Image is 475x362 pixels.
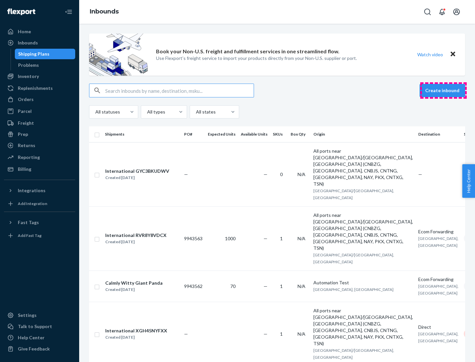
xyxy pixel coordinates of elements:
th: SKUs [270,126,288,142]
p: Use Flexport’s freight service to import your products directly from your Non-U.S. supplier or port. [156,55,357,62]
div: International XGH45NYFXX [105,327,167,334]
div: Inbounds [18,39,38,46]
div: Created [DATE] [105,174,169,181]
span: N/A [298,236,305,241]
div: Inventory [18,73,39,80]
div: Ecom Forwarding [418,228,459,235]
div: Replenishments [18,85,53,91]
div: Shipping Plans [18,51,49,57]
input: Search inbounds by name, destination, msku... [105,84,254,97]
span: — [184,171,188,177]
a: Returns [4,140,75,151]
input: All states [195,109,196,115]
a: Orders [4,94,75,105]
input: All types [146,109,147,115]
th: Available Units [238,126,270,142]
button: Fast Tags [4,217,75,228]
button: Open account menu [450,5,463,18]
span: [GEOGRAPHIC_DATA], [GEOGRAPHIC_DATA] [418,331,459,343]
div: Created [DATE] [105,334,167,341]
td: 9943563 [181,206,205,271]
div: Orders [18,96,34,103]
button: Help Center [462,164,475,198]
div: Direct [418,324,459,330]
span: 1 [280,283,283,289]
span: [GEOGRAPHIC_DATA]/[GEOGRAPHIC_DATA], [GEOGRAPHIC_DATA] [313,252,394,264]
a: Billing [4,164,75,174]
a: Problems [15,60,76,70]
div: Ecom Forwarding [418,276,459,283]
div: All ports near [GEOGRAPHIC_DATA]/[GEOGRAPHIC_DATA], [GEOGRAPHIC_DATA] (CNBZG, [GEOGRAPHIC_DATA], ... [313,212,413,251]
a: Add Integration [4,198,75,209]
div: Freight [18,120,34,126]
button: Integrations [4,185,75,196]
div: Reporting [18,154,40,161]
a: Home [4,26,75,37]
p: Book your Non-U.S. freight and fulfillment services in one streamlined flow. [156,48,339,55]
th: Expected Units [205,126,238,142]
div: International GYC3BKUDWV [105,168,169,174]
span: — [264,331,268,337]
th: Destination [416,126,461,142]
th: Shipments [102,126,181,142]
div: Created [DATE] [105,239,167,245]
span: [GEOGRAPHIC_DATA]/[GEOGRAPHIC_DATA], [GEOGRAPHIC_DATA] [313,348,394,360]
span: — [264,171,268,177]
a: Inbounds [4,38,75,48]
div: Returns [18,142,35,149]
div: All ports near [GEOGRAPHIC_DATA]/[GEOGRAPHIC_DATA], [GEOGRAPHIC_DATA] (CNBZG, [GEOGRAPHIC_DATA], ... [313,148,413,187]
button: Close [449,50,457,59]
span: 1 [280,236,283,241]
span: 70 [230,283,236,289]
img: Flexport logo [7,9,35,15]
a: Prep [4,129,75,140]
div: Add Fast Tag [18,233,42,238]
th: Origin [311,126,416,142]
div: Parcel [18,108,32,115]
th: Box Qty [288,126,311,142]
button: Close Navigation [62,5,75,18]
a: Reporting [4,152,75,163]
div: Help Center [18,334,45,341]
button: Create inbound [420,84,465,97]
div: Add Integration [18,201,47,206]
a: Inbounds [90,8,119,15]
div: Problems [18,62,39,68]
div: Talk to Support [18,323,52,330]
div: Created [DATE] [105,286,163,293]
div: All ports near [GEOGRAPHIC_DATA]/[GEOGRAPHIC_DATA], [GEOGRAPHIC_DATA] (CNBZG, [GEOGRAPHIC_DATA], ... [313,307,413,347]
span: — [184,331,188,337]
div: Fast Tags [18,219,39,226]
a: Freight [4,118,75,128]
div: Calmly Witty Giant Panda [105,280,163,286]
a: Inventory [4,71,75,82]
div: Integrations [18,187,46,194]
div: Give Feedback [18,346,50,352]
a: Help Center [4,332,75,343]
span: 1 [280,331,283,337]
span: N/A [298,171,305,177]
button: Open Search Box [421,5,434,18]
span: — [264,236,268,241]
th: PO# [181,126,205,142]
div: Settings [18,312,37,319]
div: Billing [18,166,31,172]
a: Settings [4,310,75,321]
a: Add Fast Tag [4,230,75,241]
div: Prep [18,131,28,138]
span: [GEOGRAPHIC_DATA], [GEOGRAPHIC_DATA] [418,236,459,248]
ol: breadcrumbs [84,2,124,21]
div: Home [18,28,31,35]
a: Parcel [4,106,75,116]
div: International RVR8Y8VDCX [105,232,167,239]
span: [GEOGRAPHIC_DATA]/[GEOGRAPHIC_DATA], [GEOGRAPHIC_DATA] [313,188,394,200]
td: 9943562 [181,271,205,302]
button: Watch video [413,50,447,59]
a: Replenishments [4,83,75,93]
button: Give Feedback [4,344,75,354]
div: Automation Test [313,279,413,286]
a: Shipping Plans [15,49,76,59]
span: N/A [298,283,305,289]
